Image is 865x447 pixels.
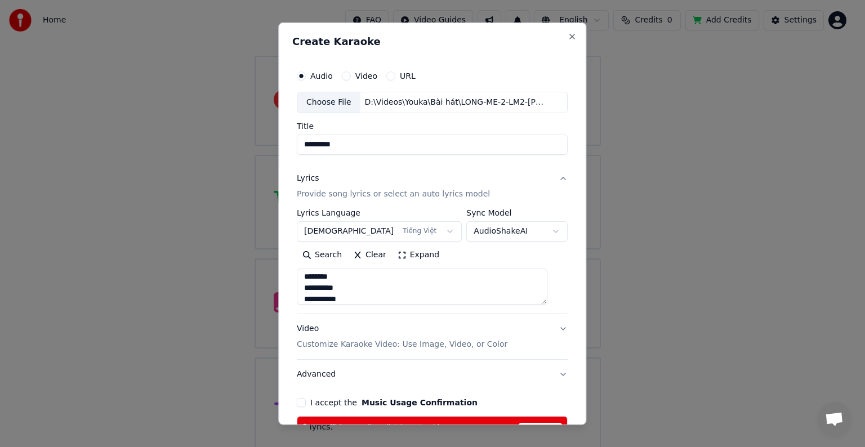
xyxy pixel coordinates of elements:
[297,173,319,184] div: Lyrics
[297,122,568,130] label: Title
[292,37,572,47] h2: Create Karaoke
[518,423,563,435] span: Refresh
[297,164,568,209] button: LyricsProvide song lyrics or select an auto lyrics model
[347,246,392,264] button: Clear
[297,209,568,314] div: LyricsProvide song lyrics or select an auto lyrics model
[310,72,333,80] label: Audio
[297,189,490,200] p: Provide song lyrics or select an auto lyrics model
[297,339,507,350] p: Customize Karaoke Video: Use Image, Video, or Color
[362,399,478,406] button: I accept the
[355,72,377,80] label: Video
[297,209,462,217] label: Lyrics Language
[297,360,568,389] button: Advanced
[360,97,552,108] div: D:\Videos\Youka\Bài hát\LONG-ME-2-LM2-[PERSON_NAME]-SON.m4a
[392,246,445,264] button: Expand
[297,246,347,264] button: Search
[400,72,416,80] label: URL
[310,399,478,406] label: I accept the
[297,92,360,113] div: Choose File
[467,209,568,217] label: Sync Model
[297,323,507,350] div: Video
[297,314,568,359] button: VideoCustomize Karaoke Video: Use Image, Video, or Color
[315,423,461,432] span: Insufficient credits. Click here to add more.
